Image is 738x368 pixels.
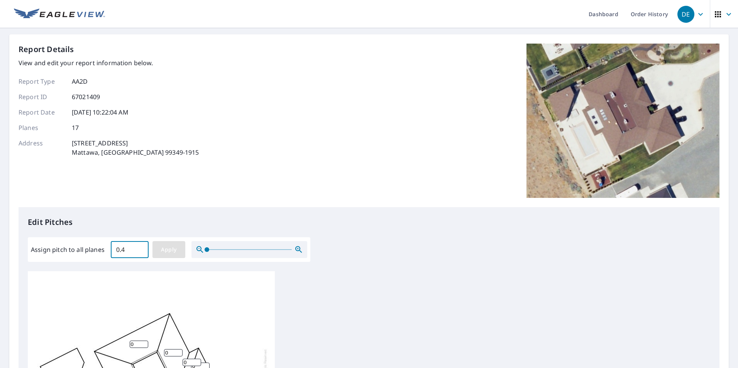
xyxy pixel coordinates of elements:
[111,239,149,260] input: 00.0
[72,92,100,101] p: 67021409
[19,108,65,117] p: Report Date
[19,138,65,157] p: Address
[72,108,129,117] p: [DATE] 10:22:04 AM
[19,92,65,101] p: Report ID
[19,123,65,132] p: Planes
[72,138,199,157] p: [STREET_ADDRESS] Mattawa, [GEOGRAPHIC_DATA] 99349-1915
[28,216,710,228] p: Edit Pitches
[72,123,79,132] p: 17
[14,8,105,20] img: EV Logo
[152,241,185,258] button: Apply
[526,44,719,198] img: Top image
[19,44,74,55] p: Report Details
[159,245,179,255] span: Apply
[19,58,199,68] p: View and edit your report information below.
[72,77,88,86] p: AA2D
[677,6,694,23] div: DE
[19,77,65,86] p: Report Type
[31,245,105,254] label: Assign pitch to all planes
